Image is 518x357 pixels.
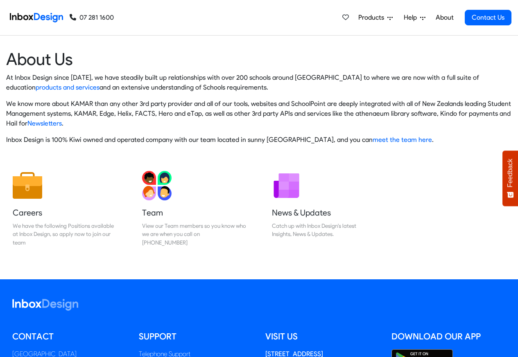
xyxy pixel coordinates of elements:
a: Team View our Team members so you know who we are when you call on [PHONE_NUMBER] [136,164,253,253]
h5: Contact [12,330,127,343]
button: Feedback - Show survey [502,150,518,206]
h5: Visit us [265,330,380,343]
p: We know more about KAMAR than any other 3rd party provider and all of our tools, websites and Sch... [6,99,512,128]
a: 07 281 1600 [70,13,114,22]
span: Products [358,13,387,22]
div: Catch up with Inbox Design's latest Insights, News & Updates. [272,222,376,238]
a: Products [355,9,396,26]
img: 2022_01_13_icon_job.svg [13,171,42,200]
heading: About Us [6,49,512,70]
p: Inbox Design is 100% Kiwi owned and operated company with our team located in sunny [GEOGRAPHIC_D... [6,135,512,145]
div: We have the following Positions available at Inbox Design, so apply now to join our team [13,222,117,247]
a: products and services [36,83,100,91]
a: About [433,9,456,26]
h5: Team [142,207,246,218]
h5: Careers [13,207,117,218]
a: Newsletters [27,119,62,127]
h5: Support [139,330,253,343]
img: 2022_01_12_icon_newsletter.svg [272,171,301,200]
h5: News & Updates [272,207,376,218]
span: Feedback [507,159,514,187]
a: Contact Us [465,10,511,25]
a: meet the team here [373,136,432,144]
span: Help [404,13,420,22]
img: 2022_01_13_icon_team.svg [142,171,172,200]
h5: Download our App [391,330,506,343]
a: News & Updates Catch up with Inbox Design's latest Insights, News & Updates. [265,164,382,253]
img: logo_inboxdesign_white.svg [12,299,78,311]
a: Careers We have the following Positions available at Inbox Design, so apply now to join our team [6,164,123,253]
p: At Inbox Design since [DATE], we have steadily built up relationships with over 200 schools aroun... [6,73,512,92]
a: Help [400,9,429,26]
div: View our Team members so you know who we are when you call on [PHONE_NUMBER] [142,222,246,247]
